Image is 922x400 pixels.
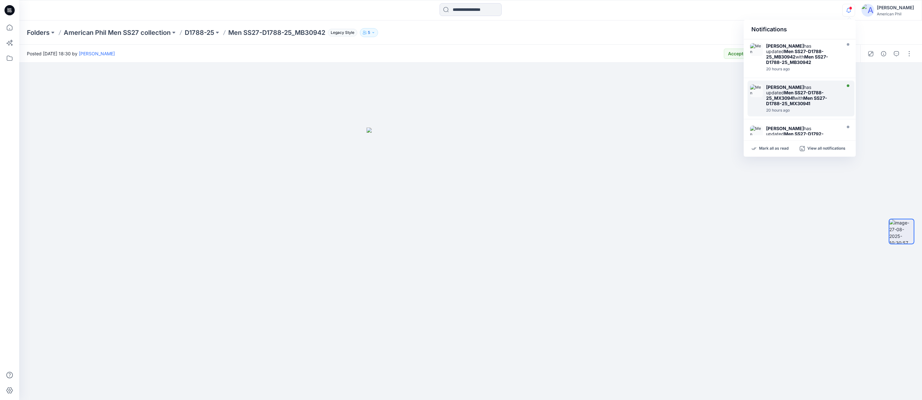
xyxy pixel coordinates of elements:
strong: Men SS27-D1788-25_MX30941 [766,95,827,106]
strong: [PERSON_NAME] [766,84,804,90]
strong: Men SS27-D1792-25_MB30953A [766,131,824,142]
p: 5 [368,29,370,36]
span: Legacy Style [328,29,357,36]
div: Notifications [744,20,856,39]
img: Men SS27-D1792-25_MB30953A [750,126,763,138]
strong: Men SS27-D1788-25_MB30942 [766,49,824,59]
p: View all notifications [807,146,845,152]
strong: [PERSON_NAME] [766,126,804,131]
span: Posted [DATE] 18:30 by [27,50,115,57]
p: Men SS27-D1788-25_MB30942 [228,28,325,37]
img: avatar [861,4,874,17]
strong: Men SS27-D1788-25_MX30941 [766,90,824,101]
p: Mark all as read [759,146,789,152]
div: has updated with [766,43,840,65]
a: D1788-25 [185,28,214,37]
strong: Men SS27-D1788-25_MB30942 [766,54,828,65]
a: Folders [27,28,50,37]
img: Men SS27-D1788-25_MB30942 [750,43,763,56]
button: 5 [360,28,378,37]
a: American Phil Men SS27 collection [64,28,171,37]
strong: [PERSON_NAME] [766,43,804,49]
div: American Phil [877,12,914,16]
img: Men SS27-D1788-25_MX30941 [750,84,763,97]
button: Details [878,49,889,59]
div: has updated with [766,126,840,147]
div: Wednesday, August 27, 2025 18:23 [766,108,840,113]
div: has updated with [766,84,840,106]
a: [PERSON_NAME] [79,51,115,56]
button: Legacy Style [325,28,357,37]
div: Wednesday, August 27, 2025 18:30 [766,67,840,71]
img: image-27-08-2025-10:30:57 [889,219,914,244]
div: [PERSON_NAME] [877,4,914,12]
